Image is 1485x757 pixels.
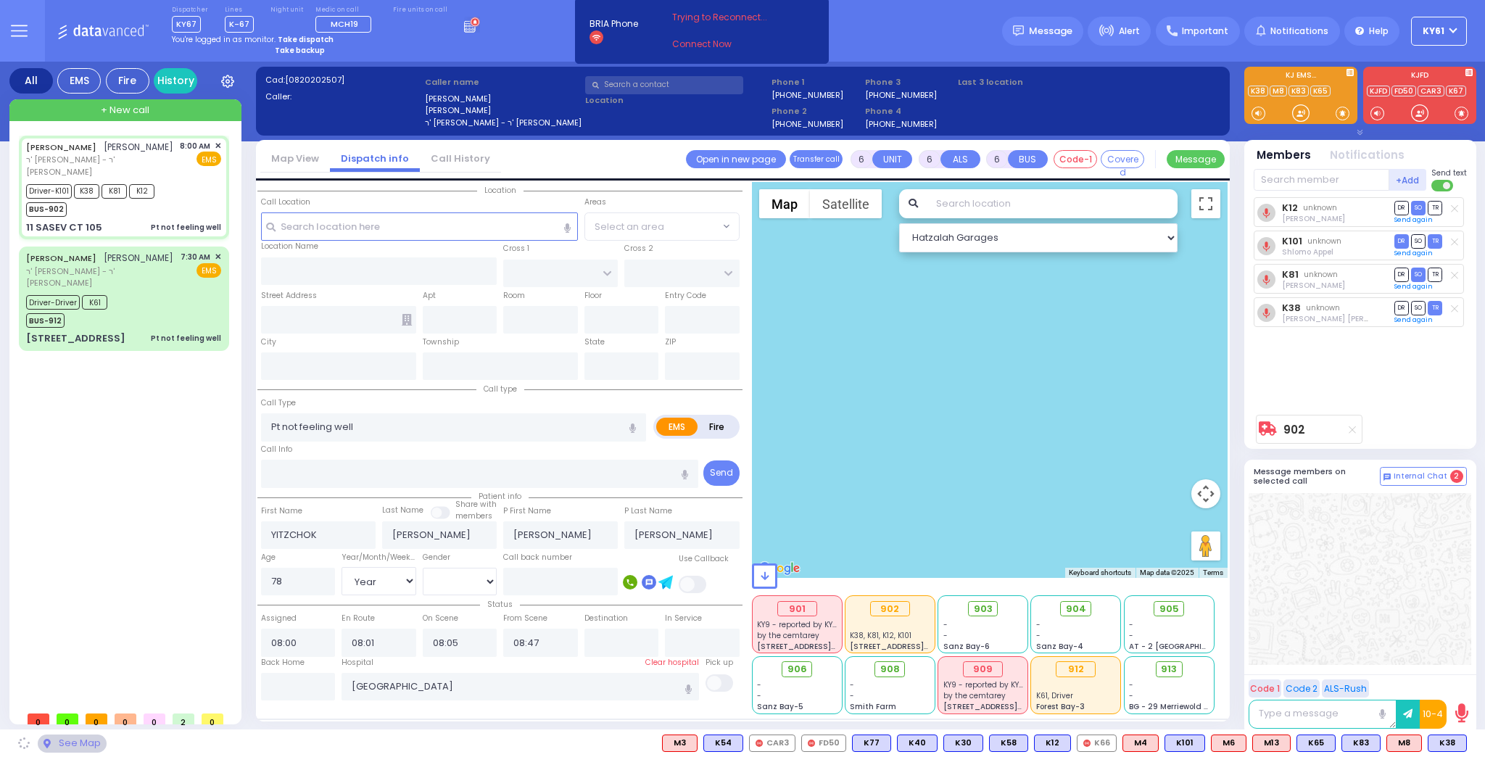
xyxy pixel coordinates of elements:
button: +Add [1389,169,1427,191]
div: BLS [703,735,743,752]
div: Fire [106,68,149,94]
span: K38, K81, K12, K101 [850,630,911,641]
span: K38 [74,184,99,199]
span: KY61 [1423,25,1444,38]
span: - [1129,619,1133,630]
span: Phone 2 [772,105,860,117]
span: SO [1411,201,1426,215]
span: Call type [476,384,524,394]
div: ALS [662,735,698,752]
label: Entry Code [665,290,706,302]
span: Other building occupants [402,314,412,326]
span: ר' [PERSON_NAME] - ר' [PERSON_NAME] [26,265,175,289]
div: 909 [963,661,1003,677]
span: EMS [197,263,221,278]
label: Dispatcher [172,6,208,15]
span: Smith Farm [850,701,896,712]
div: 902 [870,601,910,617]
a: K67 [1446,86,1466,96]
div: 912 [1056,661,1096,677]
a: History [154,68,197,94]
div: Pt not feeling well [151,222,221,233]
a: K12 [1282,202,1298,213]
label: [PHONE_NUMBER] [865,89,937,100]
label: [PHONE_NUMBER] [865,118,937,129]
span: 906 [787,662,807,677]
span: 903 [974,602,993,616]
label: En Route [342,613,375,624]
span: SO [1411,301,1426,315]
span: AT - 2 [GEOGRAPHIC_DATA] [1129,641,1236,652]
label: Caller name [425,76,580,88]
img: Google [756,559,803,578]
span: You're logged in as monitor. [172,34,276,45]
span: Internal Chat [1394,471,1447,481]
label: Call Type [261,397,296,409]
div: ALS [1122,735,1159,752]
div: K77 [852,735,891,752]
span: Select an area [595,220,664,234]
a: K81 [1282,269,1299,280]
label: Cad: [265,74,421,86]
label: Turn off text [1431,178,1455,193]
span: [0820202507] [285,74,344,86]
span: + New call [101,103,149,117]
span: K-67 [225,16,254,33]
span: Avrohom Mier Muller [1282,313,1410,324]
span: Phone 1 [772,76,860,88]
span: BUS-912 [26,313,65,328]
div: M8 [1386,735,1422,752]
span: EMS [197,152,221,166]
span: TR [1428,201,1442,215]
label: Room [503,290,525,302]
a: [PERSON_NAME] [26,141,96,153]
span: DR [1394,268,1409,281]
div: M13 [1252,735,1291,752]
strong: Take backup [275,45,325,56]
div: K66 [1077,735,1117,752]
span: by the cemtarey [757,630,819,641]
span: 0 [115,713,136,724]
label: Age [261,552,276,563]
span: 0 [57,713,78,724]
div: K12 [1034,735,1071,752]
span: - [1129,679,1133,690]
span: ✕ [215,140,221,152]
span: KY9 - reported by KY9 [943,679,1024,690]
a: K83 [1288,86,1309,96]
a: Dispatch info [330,152,420,165]
div: See map [38,735,106,753]
button: Code 2 [1283,679,1320,698]
span: Send text [1431,167,1467,178]
span: Sanz Bay-5 [757,701,803,712]
span: BG - 29 Merriewold S. [1129,701,1210,712]
button: Show satellite imagery [810,189,882,218]
div: All [9,68,53,94]
div: Year/Month/Week/Day [342,552,416,563]
span: - [943,619,948,630]
span: 0 [28,713,49,724]
span: Driver-Driver [26,295,80,310]
a: K101 [1282,236,1302,247]
span: Notifications [1270,25,1328,38]
a: Open in new page [686,150,786,168]
div: ALS KJ [1386,735,1422,752]
button: ALS-Rush [1322,679,1369,698]
span: unknown [1307,236,1341,247]
div: M3 [662,735,698,752]
span: BUS-902 [26,202,67,217]
div: BLS [1341,735,1381,752]
label: ZIP [665,336,676,348]
label: Medic on call [315,6,376,15]
span: [STREET_ADDRESS][PERSON_NAME] [757,641,894,652]
label: Last 3 location [958,76,1089,88]
span: members [455,510,492,521]
span: 913 [1161,662,1177,677]
span: unknown [1303,202,1337,213]
label: Use Callback [679,553,729,565]
span: 2 [1450,470,1463,483]
a: Connect Now [672,38,787,51]
button: Map camera controls [1191,479,1220,508]
a: KJFD [1367,86,1390,96]
div: BLS [1165,735,1205,752]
